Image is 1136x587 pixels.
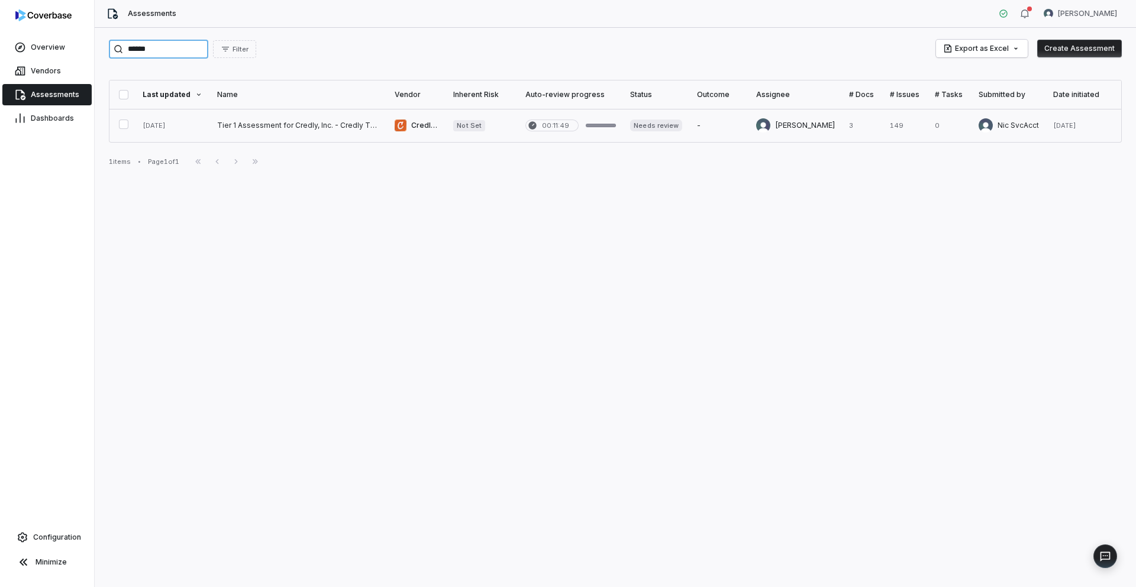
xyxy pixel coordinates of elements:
[690,109,750,142] td: -
[1044,9,1053,18] img: Samuel Folarin avatar
[453,90,511,99] div: Inherent Risk
[31,114,74,123] span: Dashboards
[15,9,72,21] img: logo-D7KZi-bG.svg
[2,60,92,82] a: Vendors
[138,157,141,166] div: •
[35,557,67,567] span: Minimize
[979,118,993,133] img: Nic SvcAcct avatar
[890,90,921,99] div: # Issues
[33,533,81,542] span: Configuration
[2,37,92,58] a: Overview
[525,90,616,99] div: Auto-review progress
[756,90,835,99] div: Assignee
[1058,9,1117,18] span: [PERSON_NAME]
[2,84,92,105] a: Assessments
[849,90,876,99] div: # Docs
[1037,40,1122,57] button: Create Assessment
[2,108,92,129] a: Dashboards
[233,45,248,54] span: Filter
[630,90,682,99] div: Status
[148,157,179,166] div: Page 1 of 1
[31,66,61,76] span: Vendors
[128,9,176,18] span: Assessments
[936,40,1028,57] button: Export as Excel
[31,90,79,99] span: Assessments
[1053,90,1112,99] div: Date initiated
[213,40,256,58] button: Filter
[109,157,131,166] div: 1 items
[1037,5,1124,22] button: Samuel Folarin avatar[PERSON_NAME]
[935,90,964,99] div: # Tasks
[979,90,1040,99] div: Submitted by
[756,118,770,133] img: Samuel Folarin avatar
[5,527,89,548] a: Configuration
[5,550,89,574] button: Minimize
[217,90,380,99] div: Name
[143,90,203,99] div: Last updated
[31,43,65,52] span: Overview
[395,90,440,99] div: Vendor
[697,90,743,99] div: Outcome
